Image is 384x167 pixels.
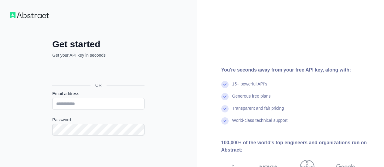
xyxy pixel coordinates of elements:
[10,12,49,18] img: Workflow
[221,81,229,88] img: check mark
[232,93,271,105] div: Generous free plans
[221,139,375,154] div: 100,000+ of the world's top engineers and organizations run on Abstract:
[49,65,146,78] iframe: Sign in with Google Button
[52,143,144,166] iframe: reCAPTCHA
[221,93,229,100] img: check mark
[52,117,144,123] label: Password
[52,52,144,58] p: Get your API key in seconds
[232,105,284,117] div: Transparent and fair pricing
[221,117,229,125] img: check mark
[232,81,267,93] div: 15+ powerful API's
[90,82,107,88] span: OR
[221,105,229,112] img: check mark
[221,66,375,74] div: You're seconds away from your free API key, along with:
[52,91,144,97] label: Email address
[52,39,144,50] h2: Get started
[232,117,288,129] div: World-class technical support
